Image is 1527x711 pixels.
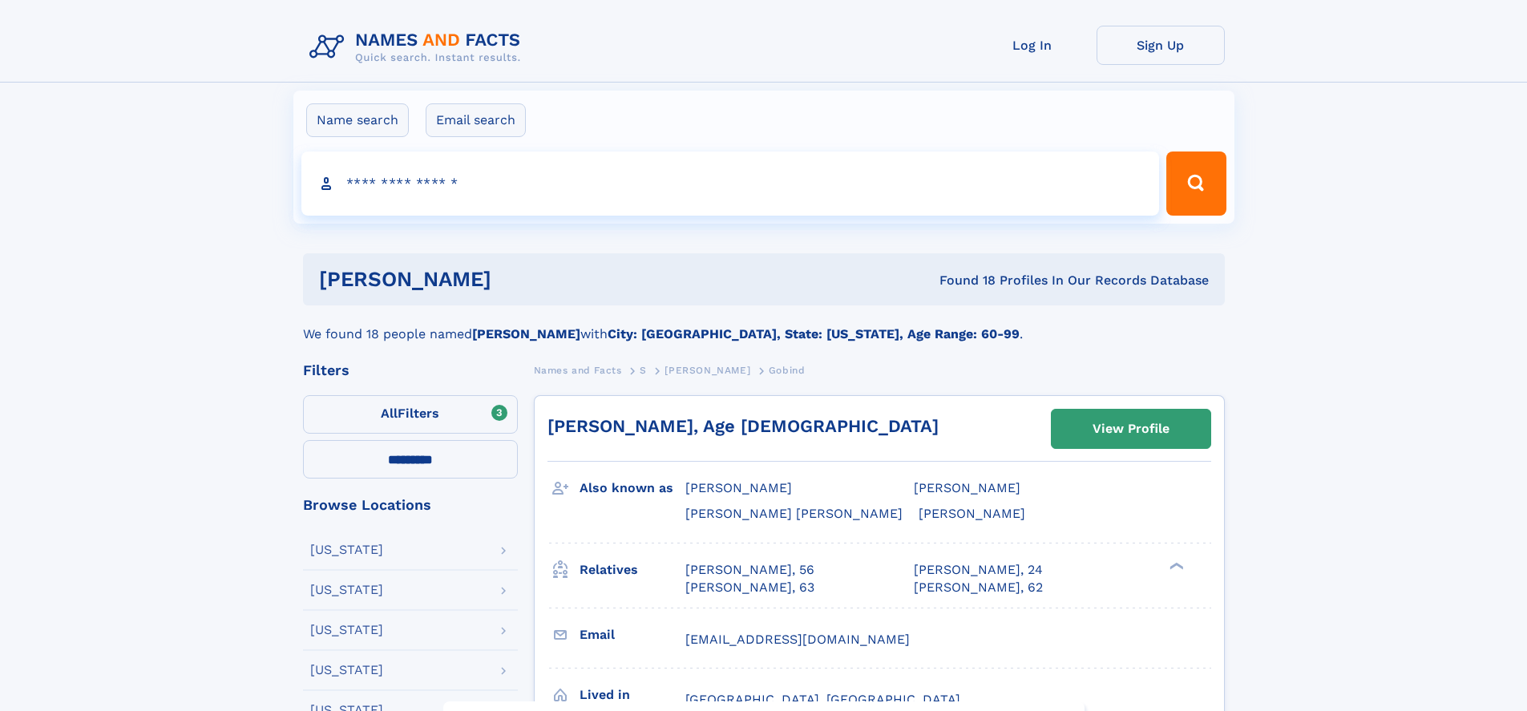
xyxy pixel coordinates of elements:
[580,681,685,709] h3: Lived in
[685,579,814,596] a: [PERSON_NAME], 63
[1165,560,1185,571] div: ❯
[914,579,1043,596] a: [PERSON_NAME], 62
[715,272,1209,289] div: Found 18 Profiles In Our Records Database
[685,561,814,579] a: [PERSON_NAME], 56
[426,103,526,137] label: Email search
[319,269,716,289] h1: [PERSON_NAME]
[1166,151,1226,216] button: Search Button
[306,103,409,137] label: Name search
[580,475,685,502] h3: Also known as
[534,360,622,380] a: Names and Facts
[685,480,792,495] span: [PERSON_NAME]
[640,365,647,376] span: S
[310,584,383,596] div: [US_STATE]
[301,151,1160,216] input: search input
[303,395,518,434] label: Filters
[685,692,960,707] span: [GEOGRAPHIC_DATA], [GEOGRAPHIC_DATA]
[769,365,806,376] span: Gobind
[1097,26,1225,65] a: Sign Up
[608,326,1020,341] b: City: [GEOGRAPHIC_DATA], State: [US_STATE], Age Range: 60-99
[1093,410,1169,447] div: View Profile
[310,624,383,636] div: [US_STATE]
[303,363,518,378] div: Filters
[303,498,518,512] div: Browse Locations
[640,360,647,380] a: S
[310,543,383,556] div: [US_STATE]
[381,406,398,421] span: All
[1052,410,1210,448] a: View Profile
[919,506,1025,521] span: [PERSON_NAME]
[303,26,534,69] img: Logo Names and Facts
[547,416,939,436] a: [PERSON_NAME], Age [DEMOGRAPHIC_DATA]
[665,365,750,376] span: [PERSON_NAME]
[685,632,910,647] span: [EMAIL_ADDRESS][DOMAIN_NAME]
[580,556,685,584] h3: Relatives
[303,305,1225,344] div: We found 18 people named with .
[968,26,1097,65] a: Log In
[580,621,685,648] h3: Email
[310,664,383,677] div: [US_STATE]
[914,480,1020,495] span: [PERSON_NAME]
[665,360,750,380] a: [PERSON_NAME]
[685,506,903,521] span: [PERSON_NAME] [PERSON_NAME]
[472,326,580,341] b: [PERSON_NAME]
[914,561,1043,579] a: [PERSON_NAME], 24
